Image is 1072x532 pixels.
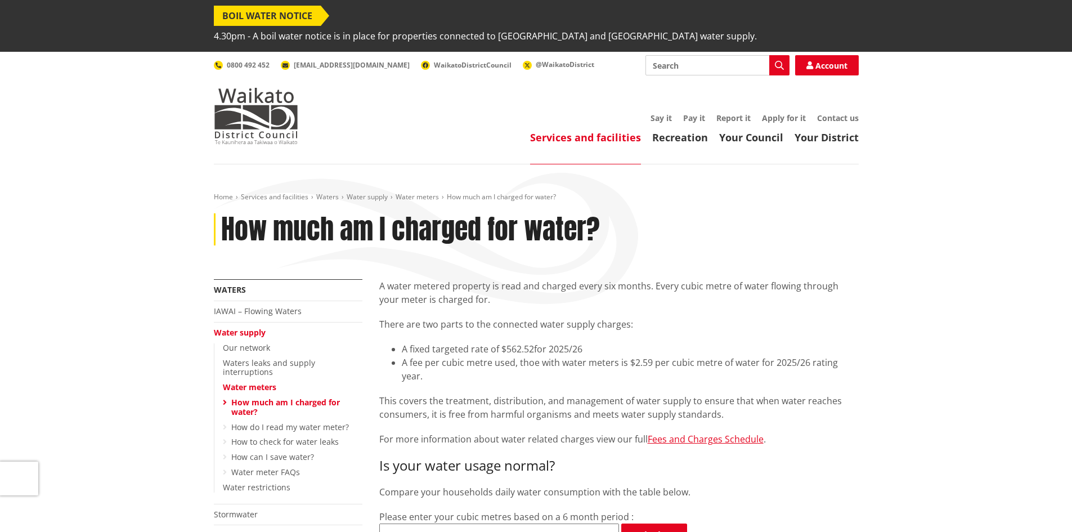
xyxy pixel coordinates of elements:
[396,192,439,202] a: Water meters
[379,458,859,474] h3: Is your water usage normal?
[221,213,600,246] h1: How much am I charged for water?
[379,279,859,306] p: A water metered property is read and charged every six months. Every cubic metre of water flowing...
[379,432,859,446] p: For more information about water related charges view our full .
[536,60,594,69] span: @WaikatoDistrict
[214,509,258,520] a: Stormwater
[534,343,582,355] span: for 2025/26
[281,60,410,70] a: [EMAIL_ADDRESS][DOMAIN_NAME]
[523,60,594,69] a: @WaikatoDistrict
[716,113,751,123] a: Report it
[795,55,859,75] a: Account
[231,451,314,462] a: How can I save water?
[379,394,859,421] p: This covers the treatment, distribution, and management of water supply to ensure that when water...
[347,192,388,202] a: Water supply
[316,192,339,202] a: Waters
[648,433,764,445] a: Fees and Charges Schedule
[223,357,315,378] a: Waters leaks and supply interruptions
[223,342,270,353] a: Our network
[214,193,859,202] nav: breadcrumb
[241,192,308,202] a: Services and facilities
[214,306,302,316] a: IAWAI – Flowing Waters
[231,436,339,447] a: How to check for water leaks
[379,511,634,523] label: Please enter your cubic metres based on a 6 month period :
[817,113,859,123] a: Contact us
[294,60,410,70] span: [EMAIL_ADDRESS][DOMAIN_NAME]
[231,467,300,477] a: Water meter FAQs
[645,55,790,75] input: Search input
[719,131,783,144] a: Your Council
[231,397,340,417] a: How much am I charged for water?
[231,422,349,432] a: How do I read my water meter?
[223,482,290,493] a: Water restrictions
[227,60,270,70] span: 0800 492 452
[379,485,859,499] p: Compare your households daily water consumption with the table below.
[447,192,556,202] span: How much am I charged for water?
[434,60,512,70] span: WaikatoDistrictCouncil
[214,60,270,70] a: 0800 492 452
[214,26,757,46] span: 4.30pm - A boil water notice is in place for properties connected to [GEOGRAPHIC_DATA] and [GEOGR...
[651,113,672,123] a: Say it
[402,343,534,355] span: A fixed targeted rate of $562.52
[795,131,859,144] a: Your District
[214,284,246,295] a: Waters
[379,318,859,331] p: There are two parts to the connected water supply charges:
[402,356,859,383] li: A fee per cubic metre used, thoe with water meters is $2.59 per cubic metre of water for 2025/26 ...
[652,131,708,144] a: Recreation
[214,6,321,26] span: BOIL WATER NOTICE
[762,113,806,123] a: Apply for it
[530,131,641,144] a: Services and facilities
[421,60,512,70] a: WaikatoDistrictCouncil
[223,382,276,392] a: Water meters
[214,192,233,202] a: Home
[683,113,705,123] a: Pay it
[214,88,298,144] img: Waikato District Council - Te Kaunihera aa Takiwaa o Waikato
[214,327,266,338] a: Water supply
